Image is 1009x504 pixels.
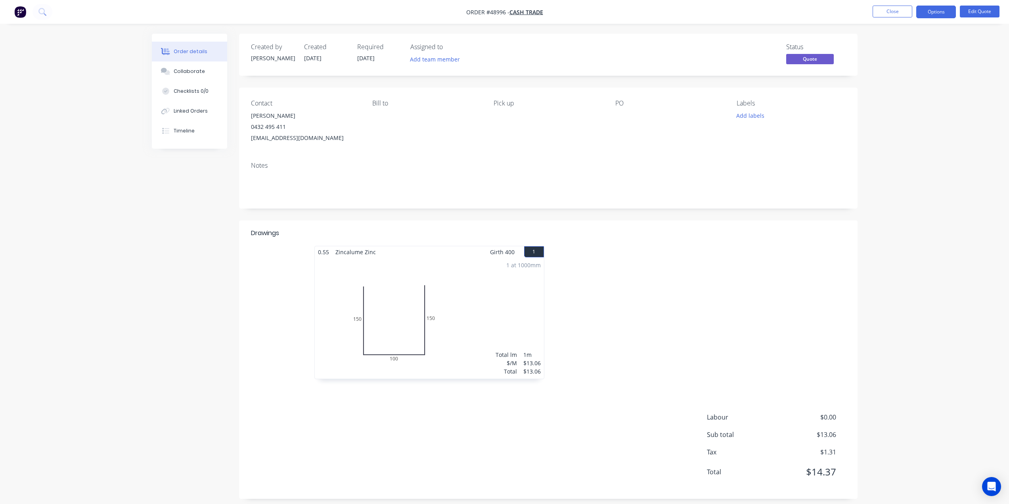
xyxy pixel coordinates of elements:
span: Zincalume Zinc [332,246,379,258]
div: Pick up [494,100,602,107]
span: Tax [707,447,777,457]
div: Notes [251,162,846,169]
div: 01501001501 at 1000mmTotal lm$/MTotal1m$13.06$13.06 [315,258,544,379]
div: Total lm [496,351,517,359]
span: $14.37 [777,465,836,479]
span: $1.31 [777,447,836,457]
span: Sub total [707,430,777,439]
button: Edit Quote [960,6,999,17]
div: Collaborate [174,68,205,75]
div: Assigned to [410,43,490,51]
span: [DATE] [357,54,375,62]
button: Linked Orders [152,101,227,121]
button: Add team member [406,54,464,65]
div: Bill to [372,100,481,107]
div: Order details [174,48,207,55]
div: Open Intercom Messenger [982,477,1001,496]
button: Checklists 0/0 [152,81,227,101]
div: $/M [496,359,517,367]
div: Created [304,43,348,51]
button: Order details [152,42,227,61]
div: Labels [737,100,845,107]
img: Factory [14,6,26,18]
button: Close [873,6,912,17]
span: Order #48996 - [466,8,509,16]
div: 1 at 1000mm [506,261,541,269]
div: 1m [523,351,541,359]
span: Total [707,467,777,477]
div: 0432 495 411 [251,121,360,132]
button: Add labels [732,110,769,121]
div: [EMAIL_ADDRESS][DOMAIN_NAME] [251,132,360,144]
div: PO [615,100,724,107]
div: Created by [251,43,295,51]
div: Required [357,43,401,51]
span: [DATE] [304,54,322,62]
div: [PERSON_NAME] [251,110,360,121]
div: Timeline [174,127,195,134]
div: $13.06 [523,359,541,367]
button: 1 [524,246,544,257]
div: [PERSON_NAME] [251,54,295,62]
div: $13.06 [523,367,541,376]
div: Contact [251,100,360,107]
div: Status [786,43,846,51]
span: $0.00 [777,412,836,422]
button: Options [916,6,956,18]
a: Cash Trade [509,8,543,16]
div: Checklists 0/0 [174,88,209,95]
div: Total [496,367,517,376]
button: Timeline [152,121,227,141]
span: Labour [707,412,777,422]
span: Girth 400 [490,246,515,258]
button: Add team member [410,54,464,65]
span: Quote [786,54,834,64]
div: [PERSON_NAME]0432 495 411[EMAIL_ADDRESS][DOMAIN_NAME] [251,110,360,144]
div: Linked Orders [174,107,208,115]
button: Collaborate [152,61,227,81]
div: Drawings [251,228,279,238]
span: 0.55 [315,246,332,258]
span: $13.06 [777,430,836,439]
button: Quote [786,54,834,66]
